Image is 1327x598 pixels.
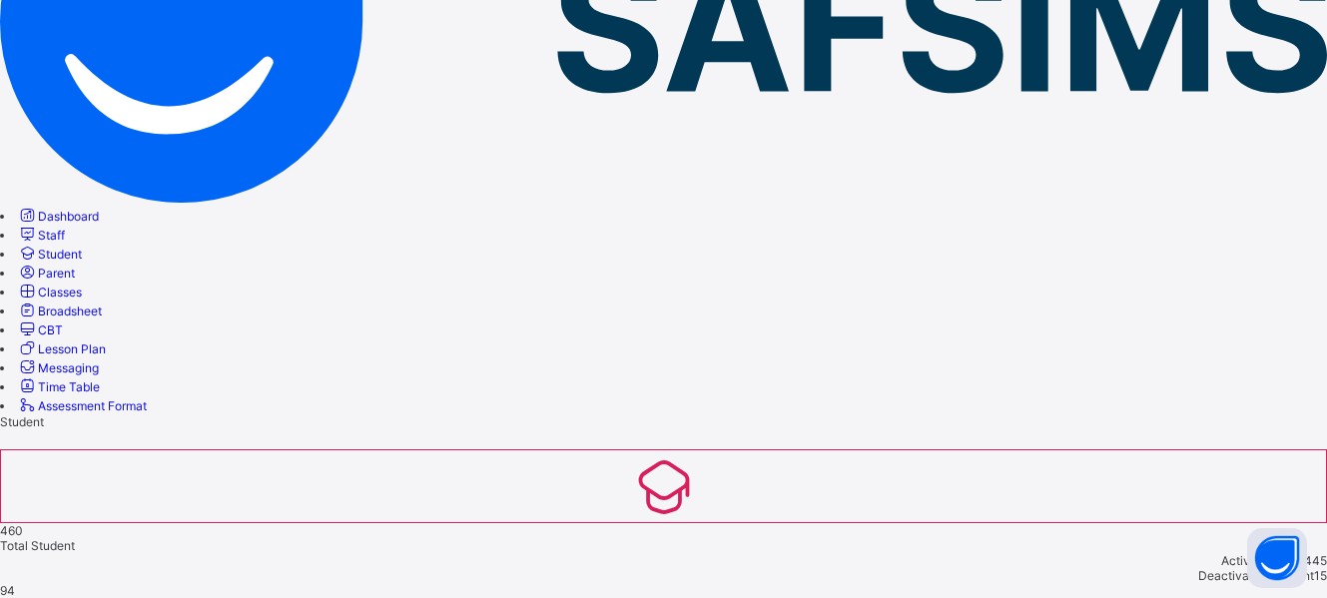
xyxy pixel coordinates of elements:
[38,322,63,337] span: CBT
[17,379,100,394] a: Time Table
[17,285,82,299] a: Classes
[38,247,82,262] span: Student
[38,228,65,243] span: Staff
[38,285,82,299] span: Classes
[17,398,147,413] a: Assessment Format
[17,360,99,375] a: Messaging
[38,379,100,394] span: Time Table
[38,341,106,356] span: Lesson Plan
[17,322,63,337] a: CBT
[38,303,102,318] span: Broadsheet
[17,209,99,224] a: Dashboard
[1247,528,1307,588] button: Open asap
[17,266,75,281] a: Parent
[17,228,65,243] a: Staff
[38,360,99,375] span: Messaging
[38,398,147,413] span: Assessment Format
[38,209,99,224] span: Dashboard
[17,303,102,318] a: Broadsheet
[1198,568,1314,583] span: Deactivated Student
[17,247,82,262] a: Student
[1221,553,1304,568] span: Active Student
[17,341,106,356] a: Lesson Plan
[38,266,75,281] span: Parent
[1304,553,1327,568] span: 445
[1314,568,1327,583] span: 15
